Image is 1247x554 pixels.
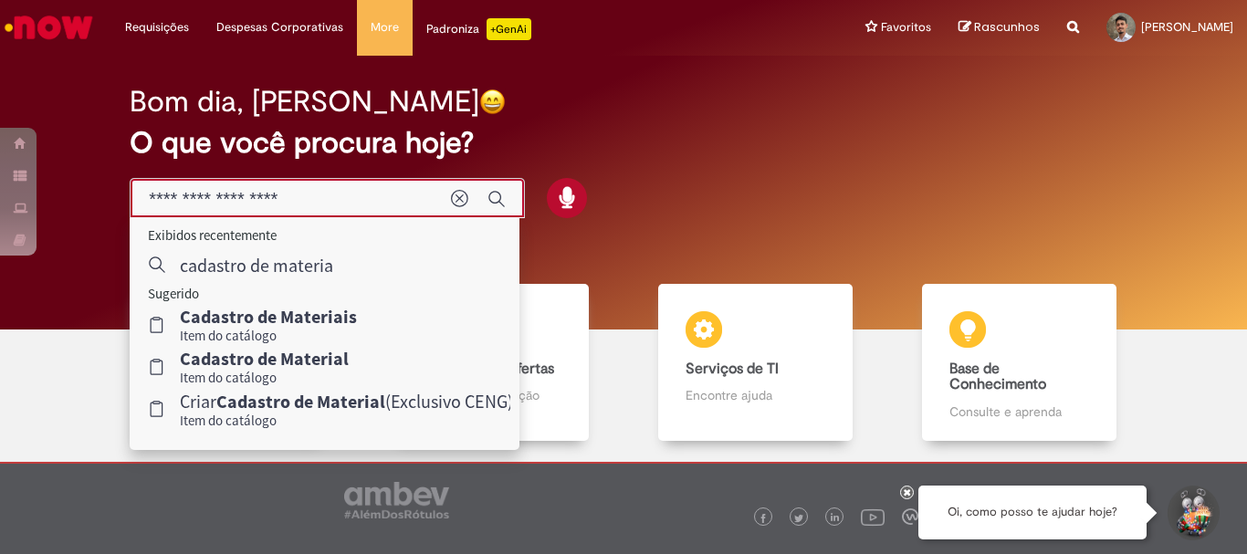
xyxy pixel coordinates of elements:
span: More [371,18,399,37]
a: Base de Conhecimento Consulte e aprenda [887,284,1151,442]
b: Serviços de TI [686,360,779,378]
span: [PERSON_NAME] [1141,19,1233,35]
span: Requisições [125,18,189,37]
img: logo_footer_facebook.png [759,514,768,523]
h2: Bom dia, [PERSON_NAME] [130,86,479,118]
span: Despesas Corporativas [216,18,343,37]
a: Rascunhos [959,19,1040,37]
p: Consulte e aprenda [949,402,1088,421]
img: logo_footer_linkedin.png [831,513,840,524]
img: logo_footer_twitter.png [794,514,803,523]
div: Oi, como posso te ajudar hoje? [918,486,1147,539]
button: Iniciar Conversa de Suporte [1165,486,1220,540]
b: Base de Conhecimento [949,360,1046,394]
a: Serviços de TI Encontre ajuda [623,284,887,442]
span: Favoritos [881,18,931,37]
h2: O que você procura hoje? [130,127,1117,159]
span: Rascunhos [974,18,1040,36]
div: Padroniza [426,18,531,40]
p: +GenAi [487,18,531,40]
a: Tirar dúvidas Tirar dúvidas com Lupi Assist e Gen Ai [96,284,360,442]
img: happy-face.png [479,89,506,115]
img: logo_footer_ambev_rotulo_gray.png [344,482,449,518]
img: logo_footer_youtube.png [861,505,885,528]
img: ServiceNow [2,9,96,46]
p: Encontre ajuda [686,386,824,404]
img: logo_footer_workplace.png [902,508,918,525]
